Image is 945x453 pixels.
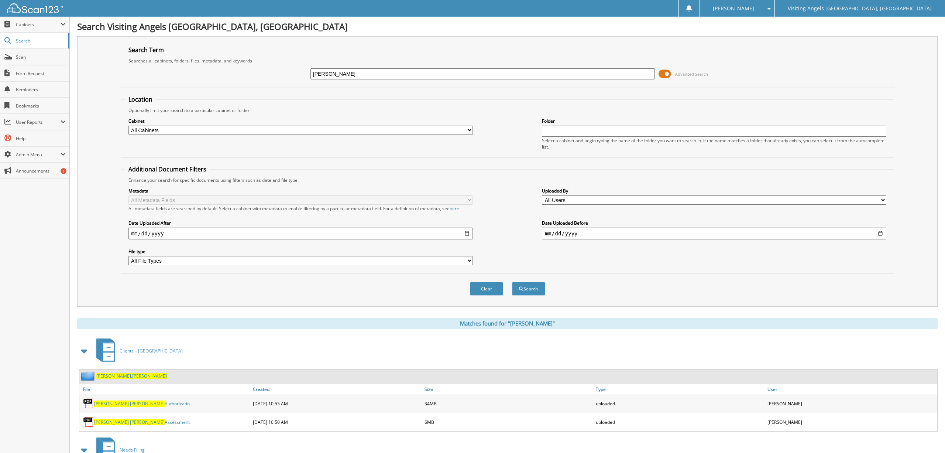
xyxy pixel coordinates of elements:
[16,119,61,125] span: User Reports
[128,248,473,255] label: File type
[130,419,165,425] span: [PERSON_NAME]
[128,228,473,239] input: start
[125,46,168,54] legend: Search Term
[766,415,937,429] div: [PERSON_NAME]
[16,135,66,142] span: Help
[423,384,594,394] a: Size
[512,282,545,296] button: Search
[423,415,594,429] div: 6MB
[130,401,165,407] span: [PERSON_NAME]
[7,3,63,13] img: scan123-logo-white.svg
[120,447,145,453] span: Needs Filing
[766,396,937,411] div: [PERSON_NAME]
[594,415,766,429] div: uploaded
[542,228,886,239] input: end
[83,398,94,409] img: PDF.png
[542,118,886,124] label: Folder
[16,103,66,109] span: Bookmarks
[713,6,754,11] span: [PERSON_NAME]
[128,188,473,194] label: Metadata
[450,205,459,212] a: here
[96,373,131,379] span: [PERSON_NAME]
[16,54,66,60] span: Scan
[92,336,183,365] a: Clients – [GEOGRAPHIC_DATA]
[16,21,61,28] span: Cabinets
[83,416,94,428] img: PDF.png
[125,95,156,103] legend: Location
[94,401,129,407] span: [PERSON_NAME]
[96,373,167,379] a: [PERSON_NAME],[PERSON_NAME]
[125,107,890,113] div: Optionally limit your search to a particular cabinet or folder
[77,318,938,329] div: Matches found for "[PERSON_NAME]"
[594,396,766,411] div: uploaded
[675,71,708,77] span: Advanced Search
[16,38,65,44] span: Search
[766,384,937,394] a: User
[423,396,594,411] div: 34MB
[542,188,886,194] label: Uploaded By
[16,86,66,93] span: Reminders
[251,396,423,411] div: [DATE] 10:55 AM
[125,58,890,64] div: Searches all cabinets, folders, files, metadata, and keywords
[94,419,129,425] span: [PERSON_NAME]
[470,282,503,296] button: Clear
[61,168,66,174] div: 1
[120,348,183,354] span: Clients – [GEOGRAPHIC_DATA]
[16,168,66,174] span: Announcements
[542,220,886,226] label: Date Uploaded Before
[132,373,167,379] span: [PERSON_NAME]
[77,20,938,33] h1: Search Visiting Angels [GEOGRAPHIC_DATA], [GEOGRAPHIC_DATA]
[251,415,423,429] div: [DATE] 10:50 AM
[81,371,96,381] img: folder2.png
[251,384,423,394] a: Created
[16,151,61,158] span: Admin Menu
[788,6,932,11] span: Visiting Angels [GEOGRAPHIC_DATA], [GEOGRAPHIC_DATA]
[125,177,890,183] div: Enhance your search for specific documents using filters such as date and file type.
[542,137,886,150] div: Select a cabinet and begin typing the name of the folder you want to search in. If the name match...
[128,205,473,212] div: All metadata fields are searched by default. Select a cabinet with metadata to enable filtering b...
[128,220,473,226] label: Date Uploaded After
[79,384,251,394] a: File
[94,419,190,425] a: [PERSON_NAME] [PERSON_NAME]Assessment
[128,118,473,124] label: Cabinet
[16,70,66,76] span: Form Request
[94,401,190,407] a: [PERSON_NAME] [PERSON_NAME]Authorizatin
[125,165,210,173] legend: Additional Document Filters
[594,384,766,394] a: Type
